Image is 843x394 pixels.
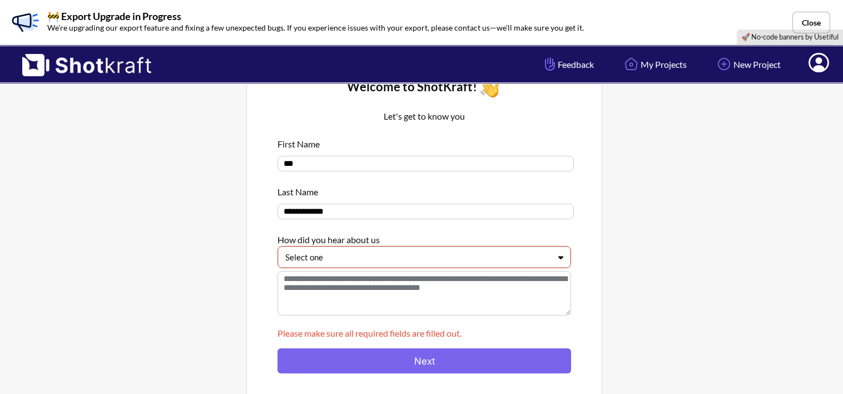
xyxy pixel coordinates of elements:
p: We’re upgrading our export feature and fixing a few unexpected bugs. If you experience issues wit... [47,21,584,34]
p: Please make sure all required fields are filled out. [277,327,462,339]
button: Close [792,12,830,33]
img: Hand Icon [542,55,558,73]
p: Let's get to know you [277,110,571,123]
button: Next [277,348,571,373]
img: Add Icon [715,55,733,73]
div: Welcome to ShotKraft! [277,76,571,101]
a: 🚀 No-code banners by Usetiful [741,32,839,41]
span: Feedback [542,58,594,71]
img: Wave Icon [477,76,502,101]
div: How did you hear about us [277,228,571,246]
a: New Project [706,50,789,79]
div: First Name [277,132,571,150]
img: Home Icon [622,55,641,73]
a: My Projects [613,50,695,79]
p: 🚧 Export Upgrade in Progress [47,11,584,21]
img: Banner [8,6,42,39]
div: Last Name [277,180,571,198]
